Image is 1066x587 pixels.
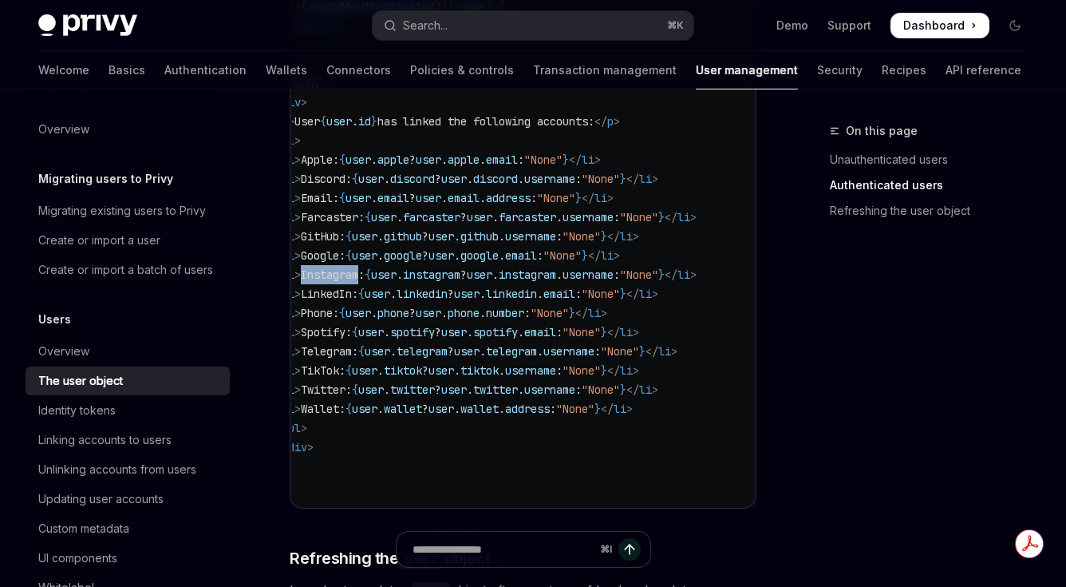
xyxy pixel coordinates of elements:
span: { [365,268,371,282]
span: { [345,229,352,244]
span: > [294,344,301,359]
span: </ [665,210,677,224]
span: id [358,114,371,129]
span: Farcaster: [301,210,365,224]
span: user [326,114,352,129]
span: > [652,172,658,186]
a: The user object [26,367,230,395]
span: . [377,363,384,378]
span: . [390,344,397,359]
span: </ [569,153,582,167]
span: p [607,114,614,129]
span: apple [377,153,409,167]
span: { [345,363,352,378]
span: ( [314,76,320,90]
span: . [467,325,473,339]
span: . [499,248,505,263]
span: : [518,153,524,167]
span: { [358,287,365,301]
span: user [352,363,377,378]
div: Unlinking accounts from users [38,460,196,479]
span: apple [448,153,480,167]
a: Authentication [164,51,247,89]
span: . [441,191,448,205]
span: </ [626,383,639,397]
span: li [588,306,601,320]
a: Linking accounts to users [26,426,230,454]
span: > [633,229,639,244]
span: : [614,268,620,282]
span: } [563,153,569,167]
span: ⌘ K [667,19,684,32]
span: > [690,268,697,282]
span: google [384,248,422,263]
span: </ [588,248,601,263]
span: ? [422,248,428,263]
span: "None" [582,383,620,397]
span: . [371,306,377,320]
span: discord [390,172,435,186]
span: tiktok [384,363,422,378]
span: > [301,95,307,109]
span: Email: [301,191,339,205]
a: Wallets [266,51,307,89]
span: user [467,210,492,224]
span: user [416,153,441,167]
span: . [518,172,524,186]
span: github [384,229,422,244]
span: } [371,114,377,129]
span: li [677,210,690,224]
span: > [294,133,301,148]
a: Unlinking accounts from users [26,455,230,484]
span: </ [665,268,677,282]
span: } [620,287,626,301]
span: "None" [543,248,582,263]
a: Basics [109,51,145,89]
div: Custom metadata [38,519,129,538]
span: username [524,383,575,397]
span: . [384,172,390,186]
h5: Users [38,310,71,329]
span: number [486,306,524,320]
div: Identity tokens [38,401,116,420]
span: . [480,191,486,205]
span: ? [460,210,467,224]
span: username [543,344,594,359]
span: ? [422,229,428,244]
div: Updating user accounts [38,490,164,509]
a: Welcome [38,51,89,89]
span: } [620,383,626,397]
span: Apple: [301,153,339,167]
span: user [416,306,441,320]
span: > [671,344,677,359]
span: user [441,325,467,339]
span: user [428,248,454,263]
span: return [275,76,314,90]
span: "None" [620,268,658,282]
span: li [639,287,652,301]
span: . [397,210,403,224]
span: User [294,114,320,129]
div: Create or import a user [38,231,160,250]
input: Ask a question... [413,532,594,567]
span: user [428,363,454,378]
span: . [480,344,486,359]
button: Open search [373,11,694,40]
span: ? [409,306,416,320]
span: </ [607,325,620,339]
span: email [486,153,518,167]
button: Toggle dark mode [1002,13,1028,38]
span: > [652,383,658,397]
span: email [377,191,409,205]
span: { [339,191,345,205]
span: twitter [473,383,518,397]
span: > [294,306,301,320]
span: . [467,383,473,397]
span: ? [435,383,441,397]
span: user [358,383,384,397]
span: : [575,383,582,397]
span: Telegram: [301,344,358,359]
span: . [377,248,384,263]
span: } [575,191,582,205]
span: telegram [397,344,448,359]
